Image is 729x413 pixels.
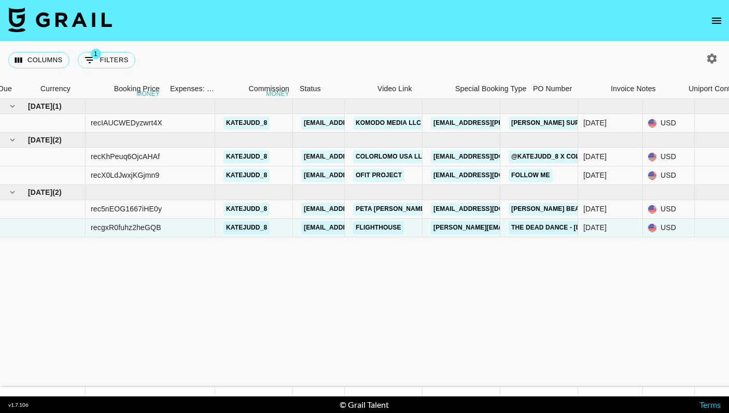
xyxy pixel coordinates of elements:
[78,52,135,68] button: Show filters
[5,185,20,200] button: hide children
[223,203,270,216] a: katejudd_8
[300,79,321,99] div: Status
[91,118,162,128] div: recIAUCWEDyzwrt4X
[5,99,20,113] button: hide children
[91,170,160,180] div: recX0LdJwxjKGjmn9
[431,150,547,163] a: [EMAIL_ADDRESS][DOMAIN_NAME]
[353,221,404,234] a: Flighthouse
[509,203,672,216] a: [PERSON_NAME] Beauty Instagram Story Set
[223,117,270,130] a: katejudd_8
[372,79,450,99] div: Video Link
[52,101,62,111] span: ( 1 )
[583,204,607,214] div: Oct '25
[28,135,52,145] span: [DATE]
[223,221,270,234] a: katejudd_8
[91,222,161,233] div: recgxR0fuhz2heGQB
[431,169,547,182] a: [EMAIL_ADDRESS][DOMAIN_NAME]
[377,79,412,99] div: Video Link
[223,169,270,182] a: katejudd_8
[533,79,572,99] div: PO Number
[91,151,160,162] div: recKhPeuq6OjcAHAf
[528,79,606,99] div: PO Number
[28,187,52,197] span: [DATE]
[52,187,62,197] span: ( 2 )
[35,79,87,99] div: Currency
[431,203,547,216] a: [EMAIL_ADDRESS][DOMAIN_NAME]
[28,101,52,111] span: [DATE]
[170,79,215,99] div: Expenses: Remove Commission?
[353,203,457,216] a: Peta [PERSON_NAME] Beauty
[509,221,702,234] a: The Dead Dance - [DEMOGRAPHIC_DATA][PERSON_NAME]
[583,170,607,180] div: Sep '25
[431,221,600,234] a: [PERSON_NAME][EMAIL_ADDRESS][DOMAIN_NAME]
[301,203,417,216] a: [EMAIL_ADDRESS][DOMAIN_NAME]
[509,150,679,163] a: @katejudd_8 x ColorLomo - My color, My way
[455,79,526,99] div: Special Booking Type
[699,400,721,409] a: Terms
[91,204,162,214] div: rec5nEOG1667iHE0y
[8,7,112,32] img: Grail Talent
[643,219,695,237] div: USD
[295,79,372,99] div: Status
[52,135,62,145] span: ( 2 )
[248,79,289,99] div: Commission
[266,91,289,97] div: money
[8,402,29,408] div: v 1.7.106
[165,79,217,99] div: Expenses: Remove Commission?
[706,10,727,31] button: open drawer
[5,133,20,147] button: hide children
[450,79,528,99] div: Special Booking Type
[91,49,101,59] span: 1
[643,148,695,166] div: USD
[643,114,695,133] div: USD
[583,151,607,162] div: Sep '25
[114,79,160,99] div: Booking Price
[606,79,683,99] div: Invoice Notes
[40,79,71,99] div: Currency
[223,150,270,163] a: katejudd_8
[643,166,695,185] div: USD
[353,117,424,130] a: Komodo Media LLC
[301,150,417,163] a: [EMAIL_ADDRESS][DOMAIN_NAME]
[509,169,553,182] a: Follow Me
[301,169,417,182] a: [EMAIL_ADDRESS][DOMAIN_NAME]
[583,118,607,128] div: Aug '25
[8,52,69,68] button: Select columns
[611,79,656,99] div: Invoice Notes
[353,169,404,182] a: Ofit Project
[301,221,417,234] a: [EMAIL_ADDRESS][DOMAIN_NAME]
[353,150,429,163] a: COLORLOMO USA LLC
[509,117,641,130] a: [PERSON_NAME] Super Skinny Serum
[136,91,160,97] div: money
[340,400,389,410] div: © Grail Talent
[643,200,695,219] div: USD
[301,117,417,130] a: [EMAIL_ADDRESS][DOMAIN_NAME]
[431,117,600,130] a: [EMAIL_ADDRESS][PERSON_NAME][DOMAIN_NAME]
[583,222,607,233] div: Oct '25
